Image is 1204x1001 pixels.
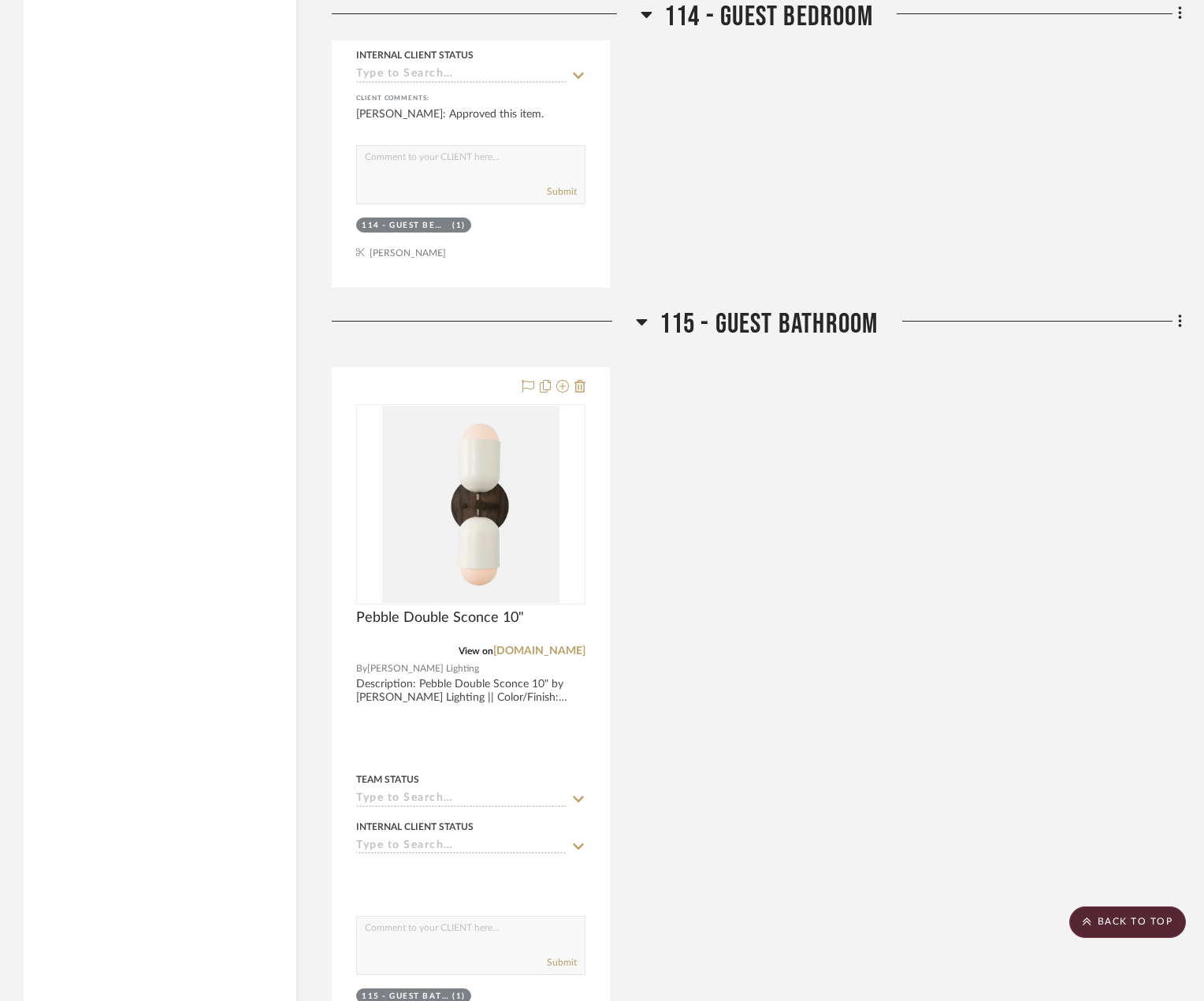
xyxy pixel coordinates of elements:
scroll-to-top-button: BACK TO TOP [1069,906,1186,938]
div: [PERSON_NAME]: Approved this item. [356,106,585,138]
span: [PERSON_NAME] Lighting [367,661,479,676]
span: 115 - Guest Bathroom [660,307,879,341]
span: By [356,661,367,676]
div: 0 [357,405,585,604]
span: Pebble Double Sconce 10" [356,609,524,627]
div: Internal Client Status [356,820,474,834]
input: Type to Search… [356,792,567,807]
input: Type to Search… [356,839,567,854]
div: (1) [452,220,466,232]
span: View on [459,646,493,656]
div: 114 - Guest Bedroom [362,220,448,232]
img: Pebble Double Sconce 10" [382,406,559,603]
div: Internal Client Status [356,48,474,62]
button: Submit [547,955,577,969]
div: Team Status [356,772,419,787]
a: [DOMAIN_NAME] [493,646,585,657]
button: Submit [547,184,577,199]
input: Type to Search… [356,68,567,83]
